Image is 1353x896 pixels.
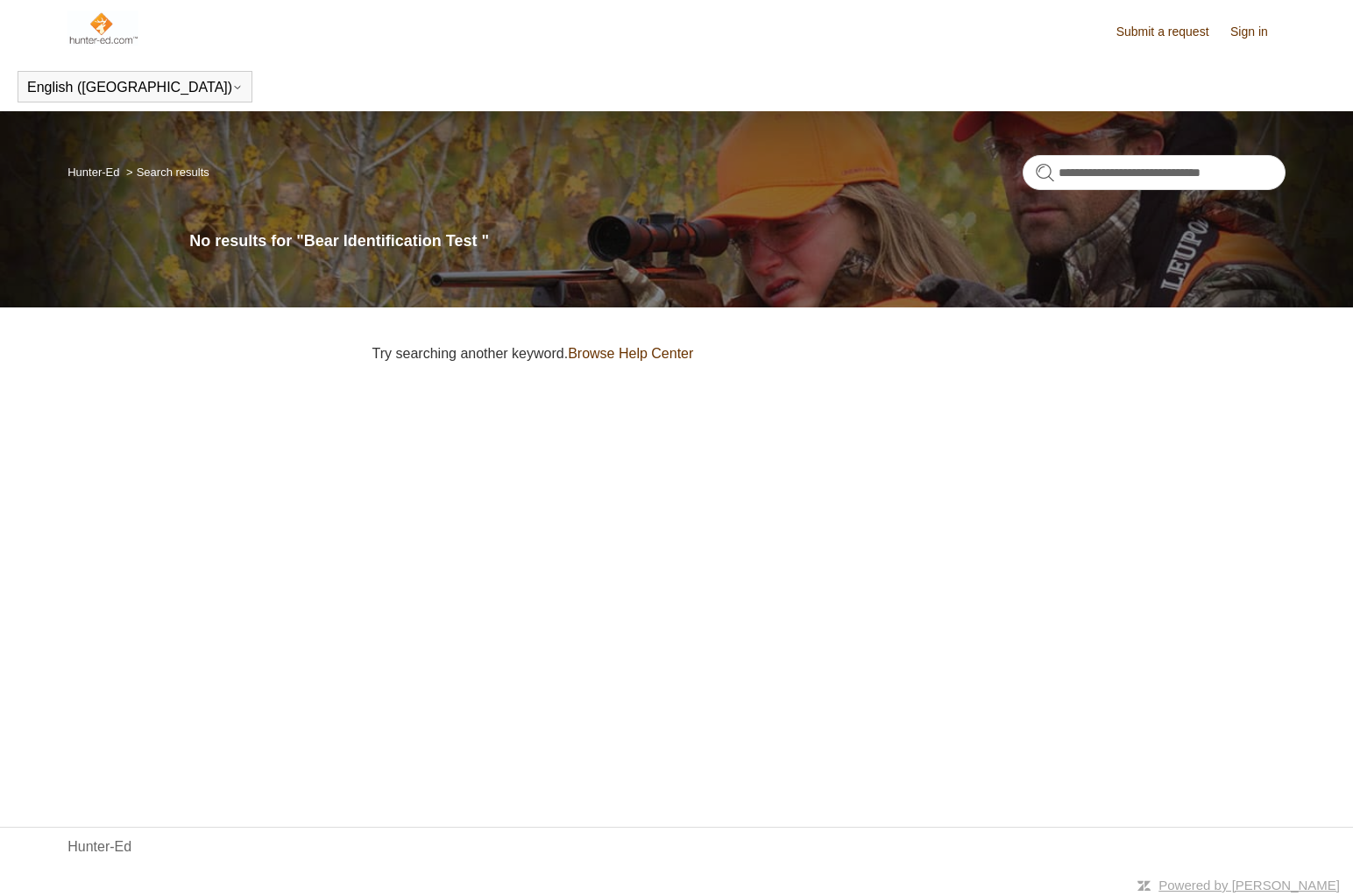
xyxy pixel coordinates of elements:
[67,836,131,857] a: Hunter-Ed
[67,11,138,46] img: Hunter-Ed Help Center home page
[372,343,1286,364] p: Try searching another keyword.
[1158,878,1340,892] a: Powered by [PERSON_NAME]
[1116,23,1227,41] a: Submit a request
[27,80,243,95] button: English ([GEOGRAPHIC_DATA])
[67,166,123,179] li: Hunter-Ed
[67,166,119,179] a: Hunter-Ed
[1230,23,1286,41] a: Sign in
[123,166,209,179] li: Search results
[568,346,693,361] a: Browse Help Center
[1023,155,1286,190] input: Search
[189,229,1286,253] h1: No results for "Bear Identification Test "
